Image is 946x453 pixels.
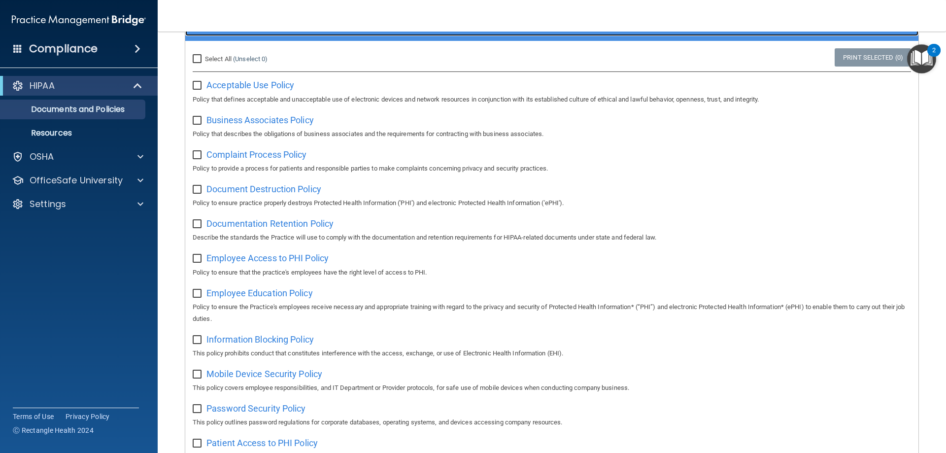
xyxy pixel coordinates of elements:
[6,105,141,114] p: Documents and Policies
[66,412,110,421] a: Privacy Policy
[193,197,911,209] p: Policy to ensure practice properly destroys Protected Health Information ('PHI') and electronic P...
[193,348,911,359] p: This policy prohibits conduct that constitutes interference with the access, exchange, or use of ...
[206,288,313,298] span: Employee Education Policy
[233,55,268,63] a: (Unselect 0)
[193,232,911,244] p: Describe the standards the Practice will use to comply with the documentation and retention requi...
[30,174,123,186] p: OfficeSafe University
[206,184,321,194] span: Document Destruction Policy
[907,44,936,73] button: Open Resource Center, 2 new notifications
[193,417,911,428] p: This policy outlines password regulations for corporate databases, operating systems, and devices...
[835,48,911,67] a: Print Selected (0)
[193,94,911,105] p: Policy that defines acceptable and unacceptable use of electronic devices and network resources i...
[205,55,232,63] span: Select All
[206,80,294,90] span: Acceptable Use Policy
[30,80,55,92] p: HIPAA
[193,23,728,34] h5: Policies
[193,128,911,140] p: Policy that describes the obligations of business associates and the requirements for contracting...
[12,198,143,210] a: Settings
[206,115,314,125] span: Business Associates Policy
[776,383,934,422] iframe: Drift Widget Chat Controller
[193,267,911,279] p: Policy to ensure that the practice's employees have the right level of access to PHI.
[13,412,54,421] a: Terms of Use
[206,218,334,229] span: Documentation Retention Policy
[30,198,66,210] p: Settings
[6,128,141,138] p: Resources
[193,301,911,325] p: Policy to ensure the Practice's employees receive necessary and appropriate training with regard ...
[206,253,329,263] span: Employee Access to PHI Policy
[12,80,143,92] a: HIPAA
[30,151,54,163] p: OSHA
[206,403,305,414] span: Password Security Policy
[193,382,911,394] p: This policy covers employee responsibilities, and IT Department or Provider protocols, for safe u...
[206,149,306,160] span: Complaint Process Policy
[193,163,911,174] p: Policy to provide a process for patients and responsible parties to make complaints concerning pr...
[206,438,318,448] span: Patient Access to PHI Policy
[12,10,146,30] img: PMB logo
[206,369,322,379] span: Mobile Device Security Policy
[12,174,143,186] a: OfficeSafe University
[193,55,204,63] input: Select All (Unselect 0)
[206,334,314,345] span: Information Blocking Policy
[932,50,936,63] div: 2
[29,42,98,56] h4: Compliance
[12,151,143,163] a: OSHA
[13,425,94,435] span: Ⓒ Rectangle Health 2024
